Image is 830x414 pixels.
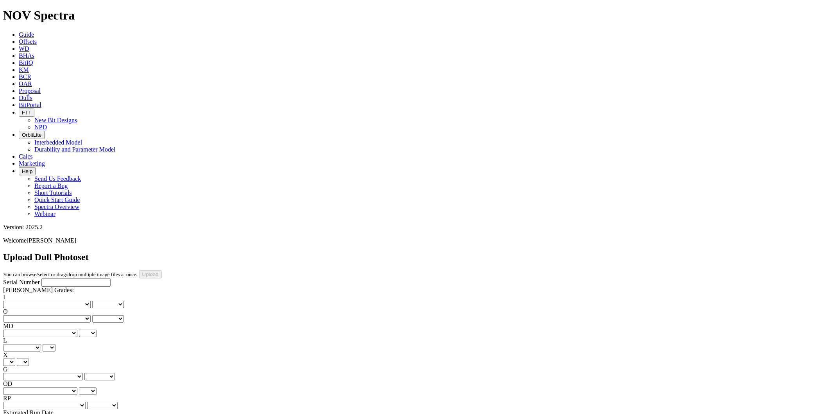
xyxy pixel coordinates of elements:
[34,211,55,217] a: Webinar
[3,237,827,244] p: Welcome
[3,279,40,286] label: Serial Number
[19,87,41,94] a: Proposal
[3,366,8,373] label: G
[19,153,33,160] a: Calcs
[19,80,32,87] a: OAR
[3,252,827,262] h2: Upload Dull Photoset
[139,270,162,278] input: Upload
[34,196,80,203] a: Quick Start Guide
[34,189,72,196] a: Short Tutorials
[19,73,31,80] a: BCR
[3,294,5,300] label: I
[3,287,827,294] div: [PERSON_NAME] Grades:
[19,31,34,38] a: Guide
[19,102,41,108] a: BitPortal
[3,308,8,315] label: O
[34,124,47,130] a: NPD
[34,139,82,146] a: Interbedded Model
[19,38,37,45] a: Offsets
[19,52,34,59] a: BHAs
[27,237,76,244] span: [PERSON_NAME]
[3,323,13,329] label: MD
[3,337,7,344] label: L
[34,146,116,153] a: Durability and Parameter Model
[22,132,41,138] span: OrbitLite
[19,167,36,175] button: Help
[3,8,827,23] h1: NOV Spectra
[3,271,138,277] small: You can browse/select or drag/drop multiple image files at once.
[19,160,45,167] a: Marketing
[34,117,77,123] a: New Bit Designs
[19,95,32,101] a: Dulls
[19,59,33,66] a: BitIQ
[3,224,827,231] div: Version: 2025.2
[22,110,31,116] span: FTT
[19,109,34,117] button: FTT
[3,380,12,387] label: OD
[34,175,81,182] a: Send Us Feedback
[22,168,32,174] span: Help
[19,131,45,139] button: OrbitLite
[3,395,11,402] label: RP
[19,45,29,52] a: WD
[19,66,29,73] a: KM
[3,352,8,358] label: X
[34,182,68,189] a: Report a Bug
[34,203,79,210] a: Spectra Overview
